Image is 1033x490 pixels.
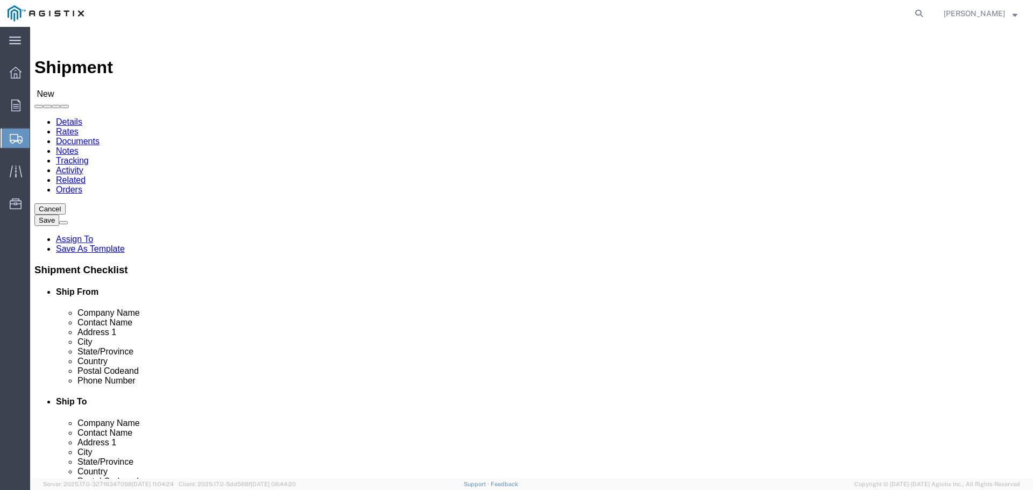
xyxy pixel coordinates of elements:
span: [DATE] 08:44:20 [251,481,296,487]
a: Support [464,481,491,487]
span: [DATE] 11:04:24 [132,481,174,487]
span: Client: 2025.17.0-5dd568f [179,481,296,487]
span: Copyright © [DATE]-[DATE] Agistix Inc., All Rights Reserved [854,480,1020,489]
iframe: FS Legacy Container [30,27,1033,479]
button: [PERSON_NAME] [943,7,1018,20]
img: logo [8,5,84,22]
span: Server: 2025.17.0-327f6347098 [43,481,174,487]
a: Feedback [491,481,518,487]
span: Roger Podelco [944,8,1005,19]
